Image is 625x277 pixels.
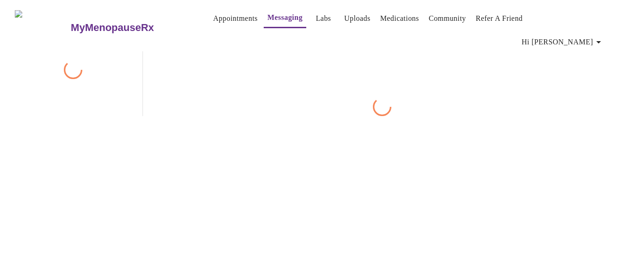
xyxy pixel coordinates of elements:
[522,36,604,49] span: Hi [PERSON_NAME]
[15,10,70,45] img: MyMenopauseRx Logo
[70,12,191,44] a: MyMenopauseRx
[472,9,526,28] button: Refer a Friend
[429,12,466,25] a: Community
[425,9,470,28] button: Community
[316,12,331,25] a: Labs
[264,8,306,28] button: Messaging
[518,33,608,51] button: Hi [PERSON_NAME]
[213,12,258,25] a: Appointments
[267,11,303,24] a: Messaging
[71,22,154,34] h3: MyMenopauseRx
[344,12,371,25] a: Uploads
[309,9,338,28] button: Labs
[340,9,374,28] button: Uploads
[476,12,523,25] a: Refer a Friend
[210,9,261,28] button: Appointments
[380,12,419,25] a: Medications
[377,9,423,28] button: Medications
